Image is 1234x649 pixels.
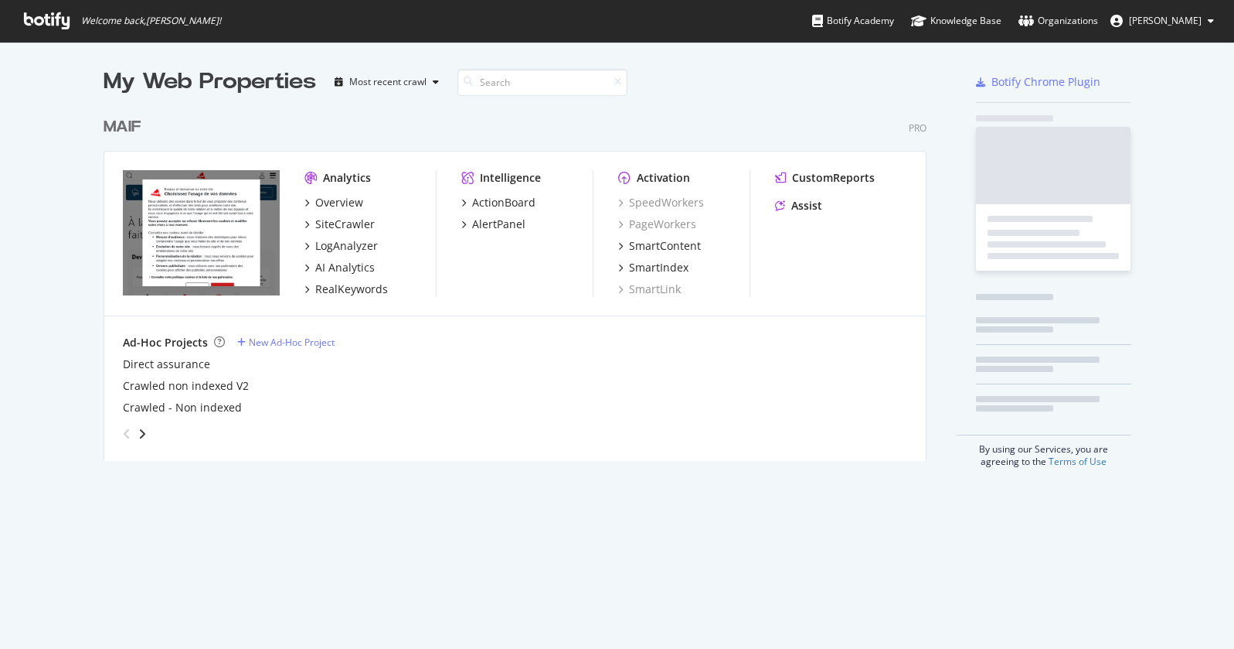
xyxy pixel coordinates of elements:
a: New Ad-Hoc Project [237,336,335,349]
a: SmartContent [618,238,701,254]
a: RealKeywords [304,282,388,297]
div: Pro [909,121,926,135]
div: Overview [315,195,363,210]
div: SmartContent [629,238,701,254]
a: PageWorkers [618,217,696,232]
img: www.maif.fr [123,170,280,295]
a: AlertPanel [461,217,525,232]
div: Ad-Hoc Projects [123,335,208,350]
a: Overview [304,195,363,210]
div: Most recent crawl [349,77,427,87]
button: [PERSON_NAME] [1098,9,1226,33]
div: Assist [791,198,822,213]
a: LogAnalyzer [304,238,378,254]
div: RealKeywords [315,282,388,297]
div: Activation [637,170,690,186]
div: By using our Services, you are agreeing to the [957,435,1131,468]
a: SpeedWorkers [618,195,704,210]
div: angle-left [117,422,137,446]
span: Welcome back, [PERSON_NAME] ! [81,15,221,27]
div: CustomReports [792,170,875,186]
div: Knowledge Base [911,13,1001,29]
div: SmartIndex [629,260,688,275]
a: AI Analytics [304,260,375,275]
a: Direct assurance [123,357,210,372]
div: LogAnalyzer [315,238,378,254]
div: grid [104,97,939,461]
a: ActionBoard [461,195,535,210]
div: AlertPanel [472,217,525,232]
span: Julien Cousty [1129,14,1202,27]
div: Botify Academy [812,13,894,29]
div: ActionBoard [472,195,535,210]
div: AI Analytics [315,260,375,275]
div: MAIF [104,116,141,138]
a: SiteCrawler [304,217,375,232]
a: CustomReports [775,170,875,186]
a: Crawled - Non indexed [123,400,242,415]
div: New Ad-Hoc Project [249,336,335,349]
div: SiteCrawler [315,217,375,232]
div: Organizations [1018,13,1098,29]
a: Crawled non indexed V2 [123,378,249,394]
a: SmartLink [618,282,681,297]
div: Analytics [323,170,371,186]
a: Assist [775,198,822,213]
button: Most recent crawl [328,70,445,94]
a: SmartIndex [618,260,688,275]
div: Botify Chrome Plugin [991,74,1100,90]
a: MAIF [104,116,148,138]
input: Search [457,69,627,96]
div: Intelligence [480,170,541,186]
a: Terms of Use [1049,455,1107,468]
a: Botify Chrome Plugin [976,74,1100,90]
div: angle-right [137,426,148,442]
div: My Web Properties [104,67,316,97]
